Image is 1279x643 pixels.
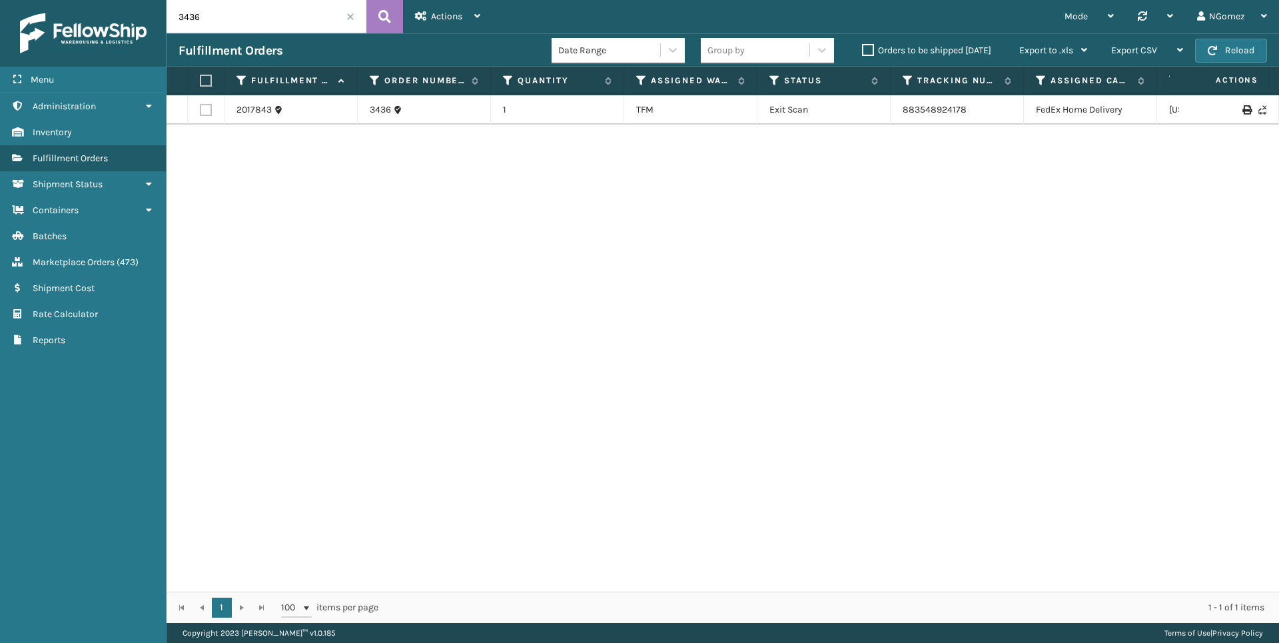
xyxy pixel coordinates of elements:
[1051,75,1131,87] label: Assigned Carrier Service
[491,95,624,125] td: 1
[558,43,661,57] div: Date Range
[281,598,378,618] span: items per page
[624,95,757,125] td: TFM
[1164,628,1210,638] a: Terms of Use
[212,598,232,618] a: 1
[33,179,103,190] span: Shipment Status
[33,283,95,294] span: Shipment Cost
[31,74,54,85] span: Menu
[33,309,98,320] span: Rate Calculator
[1111,45,1157,56] span: Export CSV
[1258,105,1266,115] i: Never Shipped
[1212,628,1263,638] a: Privacy Policy
[251,75,332,87] label: Fulfillment Order Id
[784,75,865,87] label: Status
[33,257,115,268] span: Marketplace Orders
[370,103,391,117] a: 3436
[179,43,282,59] h3: Fulfillment Orders
[1195,39,1267,63] button: Reload
[1164,623,1263,643] div: |
[183,623,336,643] p: Copyright 2023 [PERSON_NAME]™ v 1.0.185
[757,95,891,125] td: Exit Scan
[518,75,598,87] label: Quantity
[1024,95,1157,125] td: FedEx Home Delivery
[33,205,79,216] span: Containers
[33,153,108,164] span: Fulfillment Orders
[33,101,96,112] span: Administration
[117,257,139,268] span: ( 473 )
[33,231,67,242] span: Batches
[33,334,65,346] span: Reports
[236,103,272,117] a: 2017843
[397,601,1264,614] div: 1 - 1 of 1 items
[651,75,731,87] label: Assigned Warehouse
[1242,105,1250,115] i: Print Label
[707,43,745,57] div: Group by
[917,75,998,87] label: Tracking Number
[33,127,72,138] span: Inventory
[281,601,301,614] span: 100
[384,75,465,87] label: Order Number
[1065,11,1088,22] span: Mode
[20,13,147,53] img: logo
[1174,69,1266,91] span: Actions
[431,11,462,22] span: Actions
[1019,45,1073,56] span: Export to .xls
[862,45,991,56] label: Orders to be shipped [DATE]
[903,104,967,115] a: 883548924178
